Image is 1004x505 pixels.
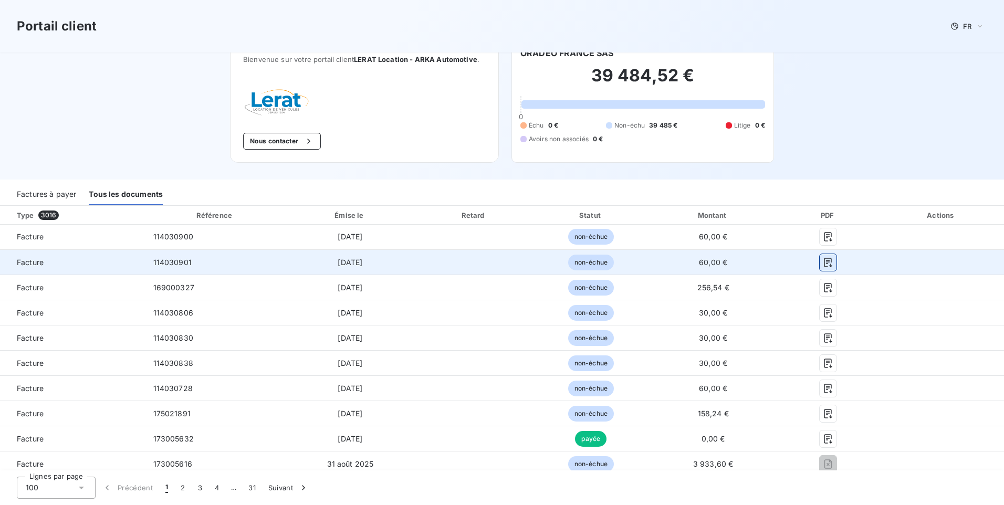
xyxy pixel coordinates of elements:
div: Tous les documents [89,183,163,205]
span: Facture [8,282,137,293]
span: 173005632 [153,434,194,443]
h2: 39 484,52 € [520,65,765,97]
button: Précédent [96,477,159,499]
span: 0 € [593,134,603,144]
button: 4 [208,477,225,499]
span: Échu [529,121,544,130]
span: [DATE] [338,384,362,393]
span: 114030901 [153,258,192,267]
span: Litige [734,121,751,130]
span: [DATE] [338,258,362,267]
span: 175021891 [153,409,191,418]
span: 60,00 € [699,384,727,393]
span: non-échue [568,280,614,296]
div: PDF [780,210,877,220]
h3: Portail client [17,17,97,36]
span: 114030900 [153,232,193,241]
span: 114030806 [153,308,193,317]
span: 39 485 € [649,121,677,130]
span: 114030728 [153,384,193,393]
div: Retard [417,210,531,220]
img: Company logo [243,89,310,116]
span: 158,24 € [698,409,729,418]
span: 3 933,60 € [693,459,734,468]
span: 1 [165,482,168,493]
span: non-échue [568,355,614,371]
span: payée [575,431,606,447]
span: Avoirs non associés [529,134,589,144]
span: 256,54 € [697,283,729,292]
div: Factures à payer [17,183,76,205]
span: [DATE] [338,359,362,367]
span: [DATE] [338,308,362,317]
span: 0 € [755,121,765,130]
div: Montant [651,210,776,220]
span: 60,00 € [699,258,727,267]
span: non-échue [568,406,614,422]
span: non-échue [568,305,614,321]
span: non-échue [568,381,614,396]
span: 60,00 € [699,232,727,241]
span: Facture [8,257,137,268]
span: 31 août 2025 [327,459,374,468]
span: Bienvenue sur votre portail client . [243,55,486,64]
div: Référence [196,211,232,219]
span: Non-échu [614,121,645,130]
span: 114030830 [153,333,193,342]
span: 3016 [38,211,59,220]
button: Suivant [262,477,315,499]
span: Facture [8,232,137,242]
span: 0 [519,112,523,121]
span: 173005616 [153,459,192,468]
span: 30,00 € [699,359,727,367]
span: 114030838 [153,359,193,367]
span: Facture [8,434,137,444]
div: Actions [881,210,1002,220]
span: [DATE] [338,409,362,418]
span: LERAT Location - ARKA Automotive [354,55,477,64]
button: 2 [174,477,191,499]
div: Émise le [288,210,412,220]
div: Type [11,210,143,220]
button: Nous contacter [243,133,321,150]
span: 30,00 € [699,333,727,342]
h6: ORADEO FRANCE SAS [520,47,614,59]
span: Facture [8,459,137,469]
span: Facture [8,333,137,343]
span: non-échue [568,255,614,270]
span: FR [963,22,971,30]
button: 1 [159,477,174,499]
span: Facture [8,383,137,394]
span: [DATE] [338,434,362,443]
span: 0,00 € [702,434,725,443]
span: Facture [8,358,137,369]
span: Facture [8,308,137,318]
button: 3 [192,477,208,499]
span: 169000327 [153,283,194,292]
span: … [225,479,242,496]
span: [DATE] [338,333,362,342]
span: [DATE] [338,232,362,241]
span: non-échue [568,229,614,245]
span: 30,00 € [699,308,727,317]
span: 100 [26,482,38,493]
span: non-échue [568,456,614,472]
span: non-échue [568,330,614,346]
div: Statut [535,210,646,220]
span: Facture [8,408,137,419]
span: 0 € [548,121,558,130]
span: [DATE] [338,283,362,292]
button: 31 [242,477,262,499]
